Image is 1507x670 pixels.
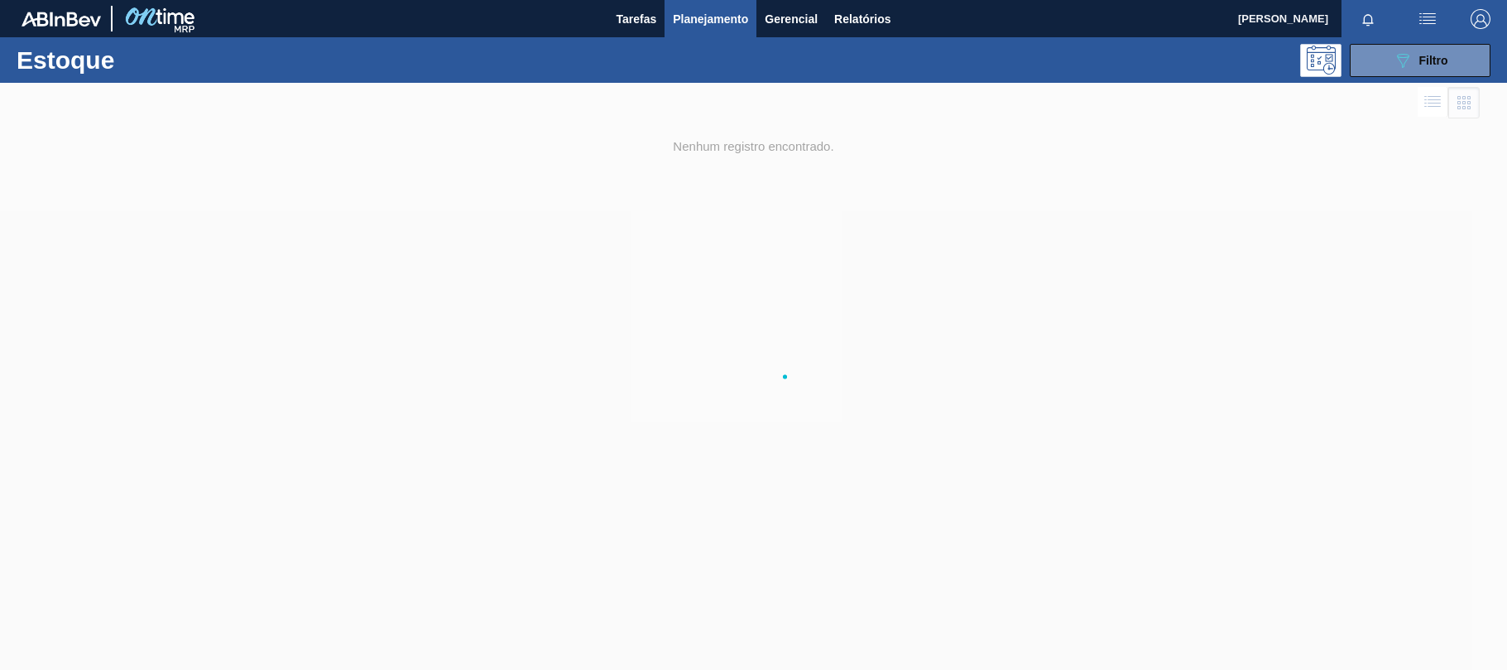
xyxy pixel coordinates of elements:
img: TNhmsLtSVTkK8tSr43FrP2fwEKptu5GPRR3wAAAABJRU5ErkJggg== [22,12,101,27]
button: Notificações [1341,7,1394,31]
div: Pogramando: nenhum usuário selecionado [1300,44,1341,77]
span: Relatórios [834,9,890,29]
h1: Estoque [17,51,262,70]
img: Logout [1471,9,1490,29]
span: Tarefas [616,9,656,29]
span: Gerencial [765,9,818,29]
img: userActions [1418,9,1437,29]
span: Filtro [1419,54,1448,67]
button: Filtro [1350,44,1490,77]
span: Planejamento [673,9,748,29]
